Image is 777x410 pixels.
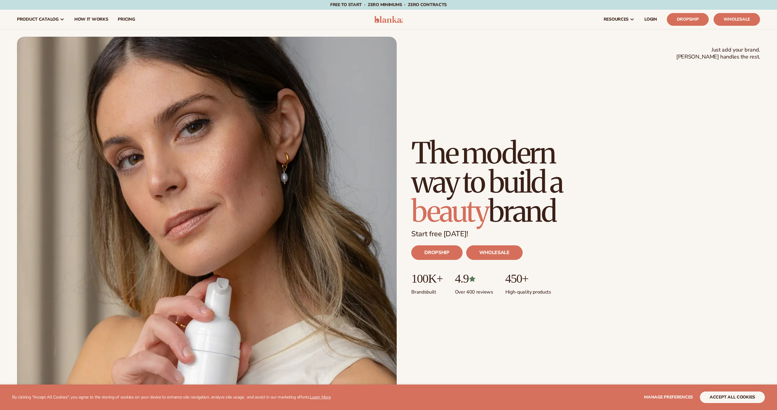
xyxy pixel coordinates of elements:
span: product catalog [17,17,59,22]
a: DROPSHIP [411,245,462,260]
span: Just add your brand. [PERSON_NAME] handles the rest. [676,46,760,61]
a: resources [599,10,640,29]
p: 100K+ [411,272,443,285]
a: Dropship [667,13,709,26]
button: Manage preferences [644,392,693,403]
span: LOGIN [644,17,657,22]
a: pricing [113,10,140,29]
h1: The modern way to build a brand [411,139,606,226]
p: High-quality products [505,285,551,295]
img: logo [374,16,403,23]
a: Wholesale [714,13,760,26]
p: Brands built [411,285,443,295]
p: By clicking "Accept All Cookies", you agree to the storing of cookies on your device to enhance s... [12,395,331,400]
span: How It Works [74,17,108,22]
span: Free to start · ZERO minimums · ZERO contracts [330,2,447,8]
p: Over 400 reviews [455,285,493,295]
p: Start free [DATE]! [411,230,760,238]
span: pricing [118,17,135,22]
a: How It Works [70,10,113,29]
span: beauty [411,193,488,230]
button: accept all cookies [700,392,765,403]
span: Manage preferences [644,394,693,400]
a: Learn More [310,394,331,400]
p: 450+ [505,272,551,285]
p: 4.9 [455,272,493,285]
span: resources [604,17,629,22]
a: LOGIN [640,10,662,29]
a: product catalog [12,10,70,29]
a: WHOLESALE [466,245,523,260]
